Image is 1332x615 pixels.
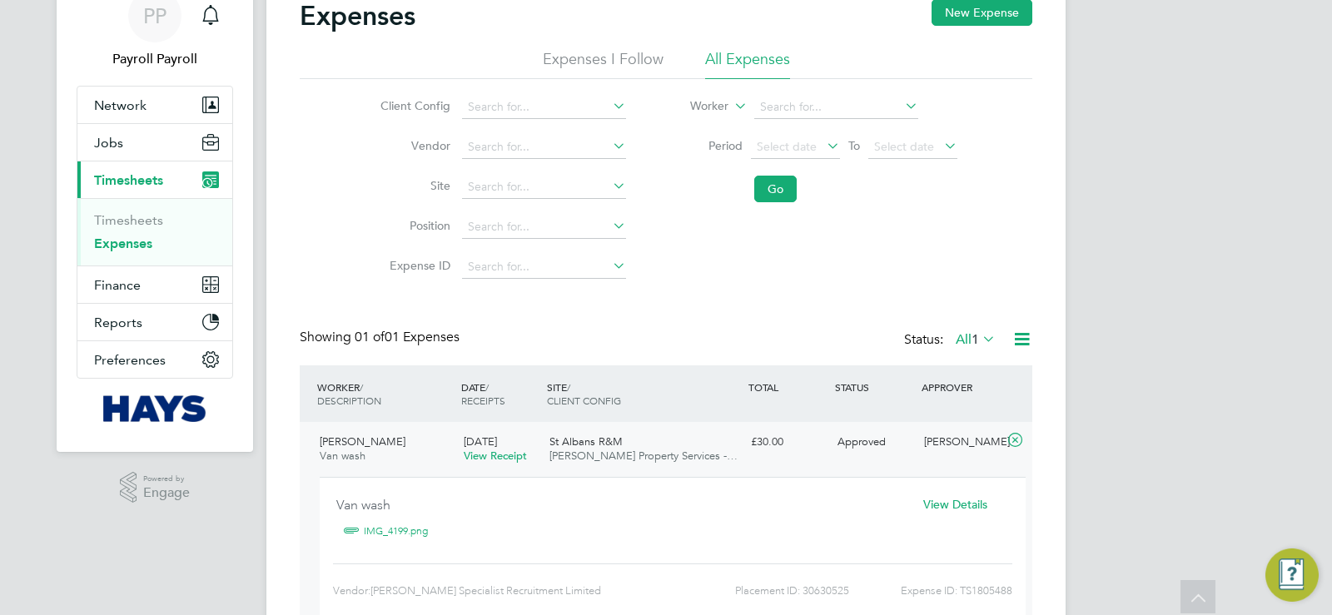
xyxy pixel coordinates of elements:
a: IMG_4199.png [364,518,428,543]
span: View Details [923,497,987,512]
span: [DATE] [464,434,497,449]
span: [PERSON_NAME] [320,434,405,449]
label: Period [668,138,743,153]
label: Site [375,178,450,193]
button: Timesheets [77,161,232,198]
span: Network [94,97,147,113]
div: Showing [300,329,463,346]
span: St Albans R&M [549,434,623,449]
input: Search for... [462,136,626,159]
input: Search for... [462,216,626,239]
a: Expenses [94,236,152,251]
span: RECEIPTS [461,394,505,407]
span: / [567,380,570,394]
div: DATE [457,372,544,415]
div: Placement ID: 30630525 [632,578,849,604]
div: APPROVER [917,372,1004,402]
li: Expenses I Follow [543,49,664,79]
span: Select date [874,139,934,154]
span: Van wash [320,449,365,463]
span: Approved [837,434,886,449]
div: Expense ID: TS1805488 [849,578,1012,604]
span: 1 [972,331,979,348]
div: Vendor: [333,578,632,604]
span: Payroll Payroll [77,49,233,69]
a: Go to home page [77,395,233,422]
span: / [360,380,363,394]
span: 01 of [355,329,385,345]
a: View Receipt [464,449,527,463]
button: Engage Resource Center [1265,548,1319,602]
label: Worker [654,98,728,115]
span: 01 Expenses [355,329,460,345]
span: Preferences [94,352,166,368]
button: Network [77,87,232,123]
label: Vendor [375,138,450,153]
span: [PERSON_NAME] Specialist Recruitment Limited [370,584,601,597]
input: Search for... [462,176,626,199]
div: SITE [543,372,744,415]
span: DESCRIPTION [317,394,381,407]
span: Finance [94,277,141,293]
span: Powered by [143,472,190,486]
div: WORKER [313,372,457,415]
button: Preferences [77,341,232,378]
span: To [843,135,865,156]
div: Status: [904,329,999,352]
input: Search for... [462,255,626,279]
div: [PERSON_NAME] [917,429,1004,456]
span: / [485,380,489,394]
label: Position [375,218,450,233]
span: [PERSON_NAME] Property Services -… [549,449,738,463]
span: PP [143,5,166,27]
span: Timesheets [94,172,163,188]
div: £30.00 [744,429,831,456]
div: Timesheets [77,198,232,265]
span: Reports [94,315,142,330]
span: Engage [143,486,190,500]
input: Search for... [462,96,626,119]
button: Finance [77,266,232,303]
button: Jobs [77,124,232,161]
div: STATUS [831,372,917,402]
span: CLIENT CONFIG [547,394,621,407]
a: Timesheets [94,212,163,228]
button: Reports [77,304,232,340]
button: Go [754,176,797,202]
label: All [956,331,996,348]
input: Search for... [754,96,918,119]
span: Jobs [94,135,123,151]
a: Powered byEngage [120,472,191,503]
label: Expense ID [375,258,450,273]
img: hays-logo-retina.png [103,395,207,422]
li: All Expenses [705,49,790,79]
span: Select date [757,139,817,154]
label: Client Config [375,98,450,113]
div: TOTAL [744,372,831,402]
div: Van wash [336,491,902,518]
